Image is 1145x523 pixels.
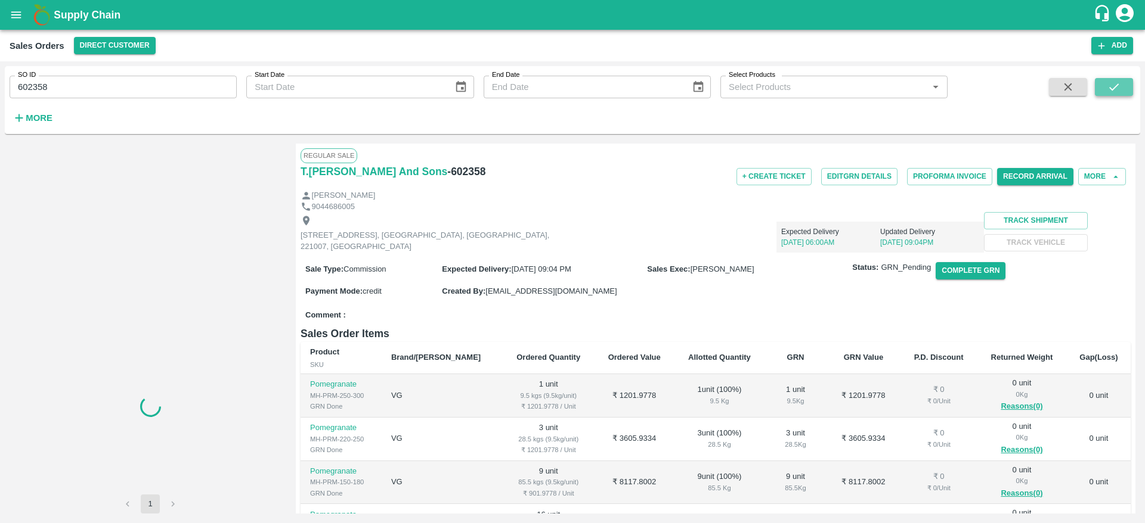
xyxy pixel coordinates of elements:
[986,421,1057,457] div: 0 unit
[781,237,880,248] p: [DATE] 06:00AM
[442,264,511,273] label: Expected Delivery :
[595,418,674,461] td: ₹ 3605.9334
[74,37,156,54] button: Select DC
[1093,4,1114,26] div: customer-support
[363,287,382,295] span: credit
[827,418,901,461] td: ₹ 3605.9334
[936,262,1005,279] button: Complete GRN
[301,230,569,252] p: [STREET_ADDRESS], [GEOGRAPHIC_DATA], [GEOGRAPHIC_DATA], 221007, [GEOGRAPHIC_DATA]
[382,418,503,461] td: VG
[910,439,967,450] div: ₹ 0 / Unit
[608,353,661,362] b: Ordered Value
[852,262,878,273] label: Status:
[305,264,343,273] label: Sale Type :
[246,76,445,98] input: Start Date
[683,439,755,450] div: 28.5 Kg
[881,262,931,273] span: GRN_Pending
[516,353,580,362] b: Ordered Quantity
[382,461,503,505] td: VG
[986,400,1057,413] button: Reasons(0)
[647,264,690,273] label: Sales Exec :
[736,168,812,185] button: + Create Ticket
[305,287,363,295] label: Payment Mode :
[683,396,755,406] div: 9.5 Kg
[255,70,284,80] label: Start Date
[1114,2,1135,27] div: account of current user
[907,168,992,185] button: Proforma Invoice
[116,494,184,513] nav: pagination navigation
[512,264,571,273] span: [DATE] 09:04 PM
[781,226,880,237] p: Expected Delivery
[910,482,967,493] div: ₹ 0 / Unit
[26,113,52,123] strong: More
[447,163,485,180] h6: - 602358
[687,76,710,98] button: Choose date
[986,432,1057,443] div: 0 Kg
[484,76,682,98] input: End Date
[1067,418,1131,461] td: 0 unit
[1067,374,1131,418] td: 0 unit
[688,353,751,362] b: Allotted Quantity
[503,461,595,505] td: 9 unit
[310,422,372,434] p: Pomegranate
[774,439,816,450] div: 28.5 Kg
[910,384,967,396] div: ₹ 0
[1079,353,1118,362] b: Gap(Loss)
[18,70,36,80] label: SO ID
[821,168,898,185] button: EditGRN Details
[503,418,595,461] td: 3 unit
[1091,37,1133,54] button: Add
[928,79,943,95] button: Open
[986,389,1057,400] div: 0 Kg
[910,396,967,406] div: ₹ 0 / Unit
[141,494,160,513] button: page 1
[305,310,346,321] label: Comment :
[310,466,372,477] p: Pomegranate
[310,434,372,444] div: MH-PRM-220-250
[310,390,372,401] div: MH-PRM-250-300
[312,201,355,213] p: 9044686005
[485,287,617,295] span: [EMAIL_ADDRESS][DOMAIN_NAME]
[512,434,585,444] div: 28.5 kgs (9.5kg/unit)
[774,471,816,493] div: 9 unit
[312,190,376,201] p: [PERSON_NAME]
[10,76,237,98] input: Enter SO ID
[986,465,1057,500] div: 0 unit
[683,384,755,406] div: 1 unit ( 100 %)
[986,378,1057,413] div: 0 unit
[343,264,386,273] span: Commission
[787,353,804,362] b: GRN
[512,488,585,499] div: ₹ 901.9778 / Unit
[683,482,755,493] div: 85.5 Kg
[683,428,755,450] div: 3 unit ( 100 %)
[986,487,1057,500] button: Reasons(0)
[301,163,447,180] a: T.[PERSON_NAME] And Sons
[984,212,1088,229] button: Track Shipment
[880,226,979,237] p: Updated Delivery
[691,264,754,273] span: [PERSON_NAME]
[774,396,816,406] div: 9.5 Kg
[310,444,372,455] div: GRN Done
[492,70,519,80] label: End Date
[910,428,967,439] div: ₹ 0
[1078,168,1126,185] button: More
[382,374,503,418] td: VG
[595,374,674,418] td: ₹ 1201.9778
[310,379,372,390] p: Pomegranate
[595,461,674,505] td: ₹ 8117.8002
[10,38,64,54] div: Sales Orders
[310,359,372,370] div: SKU
[986,475,1057,486] div: 0 Kg
[844,353,883,362] b: GRN Value
[774,384,816,406] div: 1 unit
[774,482,816,493] div: 85.5 Kg
[503,374,595,418] td: 1 unit
[310,401,372,412] div: GRN Done
[827,461,901,505] td: ₹ 8117.8002
[683,471,755,493] div: 9 unit ( 100 %)
[827,374,901,418] td: ₹ 1201.9778
[512,444,585,455] div: ₹ 1201.9778 / Unit
[991,353,1053,362] b: Returned Weight
[310,509,372,521] p: Pomegranate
